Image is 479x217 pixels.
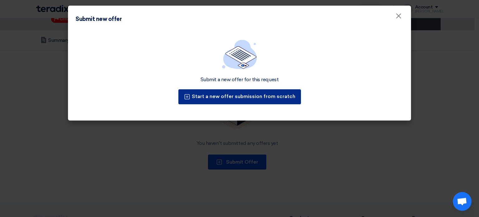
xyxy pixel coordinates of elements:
div: Submit a new offer for this request [201,76,278,83]
div: Submit new offer [75,15,122,23]
button: Close [390,10,407,22]
span: × [395,11,402,24]
div: Open chat [453,192,472,211]
button: Start a new offer submission from scratch [178,89,301,104]
img: empty_state_list.svg [222,40,257,69]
